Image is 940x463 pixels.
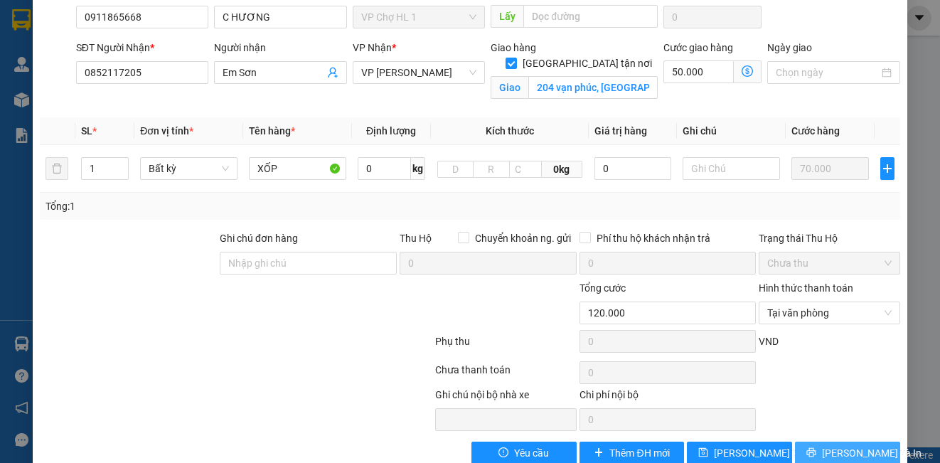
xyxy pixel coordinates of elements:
div: Chưa thanh toán [434,362,577,387]
input: Ghi chú đơn hàng [220,252,397,275]
div: Người nhận [214,40,346,55]
label: Hình thức thanh toán [759,282,853,294]
span: VP Nhận [353,42,392,53]
input: Giao tận nơi [528,76,658,99]
div: Trạng thái Thu Hộ [759,230,899,246]
input: D [437,161,474,178]
input: Cước giao hàng [663,60,734,83]
span: plus [594,447,604,459]
span: Giao [491,76,528,99]
label: Ngày giao [767,42,812,53]
span: Tại văn phòng [767,302,891,324]
span: exclamation-circle [498,447,508,459]
span: Chưa thu [767,252,891,274]
span: VP Dương Đình Nghệ [361,62,476,83]
input: 0 [791,157,869,180]
th: Ghi chú [677,117,786,145]
span: Gửi hàng Hạ Long: Hotline: [29,80,189,105]
span: user-add [327,67,338,78]
span: Giá trị hàng [594,125,647,137]
span: save [698,447,708,459]
span: Tổng cước [580,282,626,294]
span: Tên hàng [249,125,295,137]
input: Dọc đường [523,5,658,28]
span: plus [881,163,894,174]
span: Thu Hộ [400,233,432,244]
span: Chuyển khoản ng. gửi [469,230,577,246]
label: Ghi chú đơn hàng [220,233,298,244]
input: Cước lấy hàng [663,6,762,28]
strong: 0888 827 827 - 0848 827 827 [91,51,191,76]
div: Chi phí nội bộ [580,387,757,408]
span: Bất kỳ [149,158,229,179]
span: Yêu cầu [514,445,549,461]
span: SL [81,125,92,137]
strong: 0886 027 027 [98,92,161,105]
span: Đơn vị tính [140,125,193,137]
span: Lấy [491,5,523,28]
span: dollar-circle [742,65,753,77]
span: kg [411,157,425,180]
input: Ngày giao [776,65,878,80]
input: VD: Bàn, Ghế [249,157,346,180]
span: VND [759,336,779,347]
input: C [509,161,542,178]
div: Ghi chú nội bộ nhà xe [435,387,576,408]
span: Định lượng [366,125,416,137]
strong: Công ty TNHH Phúc Xuyên [30,7,189,22]
img: logo [9,105,27,175]
span: Phí thu hộ khách nhận trả [591,230,716,246]
span: [GEOGRAPHIC_DATA] tận nơi [517,55,658,71]
input: Ghi Chú [683,157,780,180]
span: Cước hàng [791,125,840,137]
span: printer [806,447,816,459]
div: Tổng: 1 [46,198,364,214]
span: Thêm ĐH mới [609,445,669,461]
span: [PERSON_NAME] thay đổi [714,445,828,461]
button: plus [880,157,894,180]
span: Kích thước [486,125,534,137]
span: 0kg [542,161,582,178]
div: Phụ thu [434,334,577,358]
span: VP Chợ HL 1 [361,6,476,28]
input: R [473,161,510,178]
span: [PERSON_NAME] và In [822,445,922,461]
div: SĐT Người Nhận [76,40,208,55]
strong: 024 3236 3236 - [28,38,190,63]
button: delete [46,157,68,180]
label: Cước giao hàng [663,42,733,53]
span: Gửi hàng [GEOGRAPHIC_DATA]: Hotline: [28,26,191,76]
strong: 02033 616 626 - [58,80,189,105]
span: Giao hàng [491,42,536,53]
